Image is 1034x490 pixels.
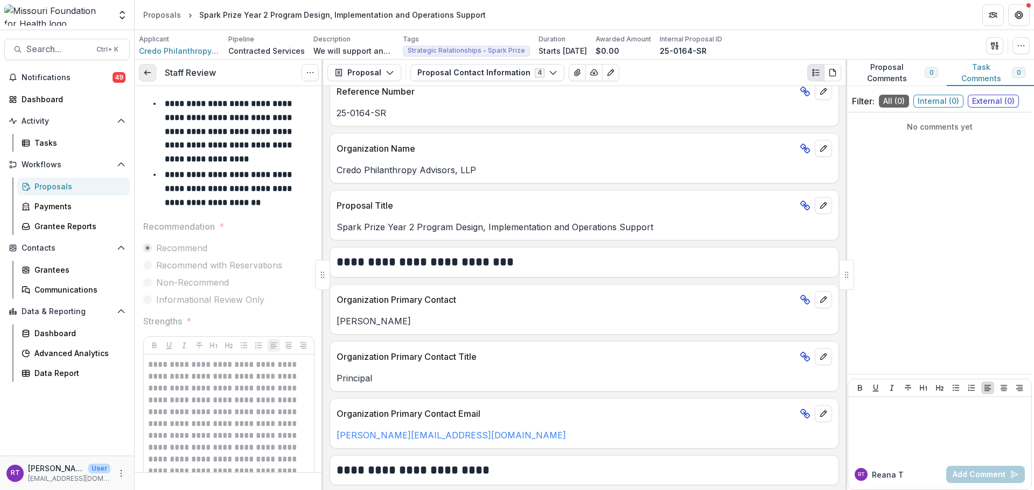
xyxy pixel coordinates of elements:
button: Strike [193,339,206,352]
p: Awarded Amount [596,34,651,44]
button: Align Right [297,339,310,352]
button: Open Data & Reporting [4,303,130,320]
p: Tags [403,34,419,44]
p: Organization Primary Contact [337,293,795,306]
div: Proposals [143,9,181,20]
span: Informational Review Only [156,293,264,306]
p: Organization Primary Contact Title [337,350,795,363]
span: Data & Reporting [22,307,113,316]
span: Internal ( 0 ) [913,95,963,108]
div: Proposals [34,181,121,192]
button: Underline [869,381,882,394]
p: Organization Name [337,142,795,155]
a: Proposals [17,177,130,195]
p: We will support and provide technical assistance to MFH, as an independent consultant, in the pro... [313,45,394,56]
div: Spark Prize Year 2 Program Design, Implementation and Operations Support [199,9,486,20]
div: Data Report [34,367,121,379]
button: Proposal Comments [846,60,947,86]
button: Heading 2 [933,381,946,394]
a: Grantee Reports [17,217,130,235]
button: Plaintext view [807,64,825,81]
nav: breadcrumb [139,7,490,23]
span: 0 [930,69,933,76]
h3: Staff Review [165,68,216,78]
p: Pipeline [228,34,254,44]
p: Applicant [139,34,169,44]
p: 25-0164-SR [337,106,832,119]
button: edit [815,197,832,214]
p: Strengths [143,315,182,328]
button: Proposal [327,64,401,81]
button: edit [815,405,832,422]
p: Contracted Services [228,45,305,56]
a: Tasks [17,134,130,152]
button: Task Comments [947,60,1034,86]
p: Reana T [872,469,904,480]
p: Recommendation [143,220,215,233]
p: No comments yet [852,121,1028,132]
div: Communications [34,284,121,295]
button: Heading 2 [222,339,235,352]
a: [PERSON_NAME][EMAIL_ADDRESS][DOMAIN_NAME] [337,430,566,441]
button: Align Right [1013,381,1026,394]
button: Bold [148,339,161,352]
span: Strategic Relationships - Spark Prize [408,47,525,54]
span: 0 [1017,69,1021,76]
button: View Attached Files [569,64,586,81]
span: Recommend [156,242,207,254]
div: Advanced Analytics [34,347,121,359]
p: User [88,464,110,473]
span: Notifications [22,73,113,82]
button: Edit as form [602,64,619,81]
button: Open entity switcher [115,4,130,26]
button: Open Contacts [4,239,130,257]
span: Workflows [22,160,113,169]
button: Align Left [267,339,280,352]
button: Heading 1 [207,339,220,352]
span: External ( 0 ) [968,95,1019,108]
p: Duration [539,34,565,44]
span: All ( 0 ) [879,95,909,108]
p: Internal Proposal ID [660,34,722,44]
a: Data Report [17,364,130,382]
span: Activity [22,117,113,126]
button: Search... [4,39,130,60]
button: More [115,467,128,480]
button: Align Center [282,339,295,352]
img: Missouri Foundation for Health logo [4,4,110,26]
div: Ctrl + K [94,44,121,55]
p: [PERSON_NAME] [28,463,84,474]
button: Ordered List [252,339,265,352]
button: Heading 1 [917,381,930,394]
a: Proposals [139,7,185,23]
p: [PERSON_NAME] [337,315,832,328]
div: Reana Thomas [858,472,865,477]
button: Underline [163,339,176,352]
span: Non-Recommend [156,276,229,289]
div: Payments [34,201,121,212]
a: Dashboard [17,324,130,342]
button: edit [815,348,832,365]
span: Search... [26,44,90,54]
span: 49 [113,72,125,83]
button: Proposal Contact Information4 [410,64,564,81]
a: Advanced Analytics [17,344,130,362]
p: $0.00 [596,45,619,56]
button: Add Comment [946,466,1025,483]
div: Grantees [34,264,121,275]
p: Reference Number [337,85,795,98]
button: Strike [902,381,914,394]
button: Get Help [1008,4,1030,26]
p: Organization Primary Contact Email [337,407,795,420]
button: Bold [854,381,867,394]
button: edit [815,291,832,308]
button: edit [815,83,832,100]
span: Contacts [22,244,113,253]
p: Starts [DATE] [539,45,587,56]
button: Bullet List [949,381,962,394]
p: [EMAIL_ADDRESS][DOMAIN_NAME] [28,474,110,484]
p: Credo Philanthropy Advisors, LLP [337,164,832,176]
button: PDF view [824,64,841,81]
button: Open Workflows [4,156,130,173]
button: Notifications49 [4,69,130,86]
